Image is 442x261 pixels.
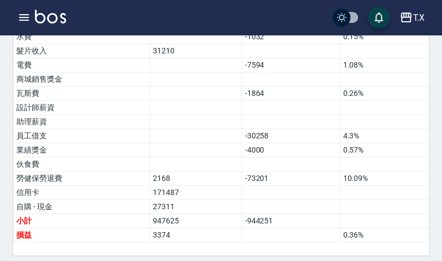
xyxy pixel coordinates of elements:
[150,172,242,186] td: 2168
[14,87,150,101] td: 瓦斯費
[14,129,150,143] td: 員工借支
[14,101,150,115] td: 設計師薪資
[14,214,150,228] td: 小計
[340,58,429,72] td: 1.08%
[14,44,150,58] td: 髮片收入
[14,58,150,72] td: 電費
[242,58,340,72] td: -7594
[340,228,429,242] td: 0.36 %
[150,186,242,200] td: 171487
[340,30,429,44] td: 0.15%
[35,10,66,23] img: Logo
[413,11,425,25] div: T.X
[14,186,150,200] td: 信用卡
[242,172,340,186] td: -73201
[340,172,429,186] td: 10.09%
[14,72,150,87] td: 商城銷售獎金
[242,143,340,157] td: -4000
[14,157,150,172] td: 伙食費
[14,200,150,214] td: 自購 - 現金
[340,87,429,101] td: 0.26%
[368,7,390,28] button: save
[150,200,242,214] td: 27311
[14,172,150,186] td: 勞健保勞退費
[14,30,150,44] td: 水費
[242,214,340,228] td: -944251
[150,228,242,242] td: 3374
[242,30,340,44] td: -1032
[340,129,429,143] td: 4.3%
[242,129,340,143] td: -30258
[14,228,150,242] td: 損益
[14,143,150,157] td: 業績獎金
[14,115,150,129] td: 助理薪資
[340,143,429,157] td: 0.57%
[395,7,429,29] button: T.X
[150,214,242,228] td: 947625
[150,44,242,58] td: 31210
[242,87,340,101] td: -1864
